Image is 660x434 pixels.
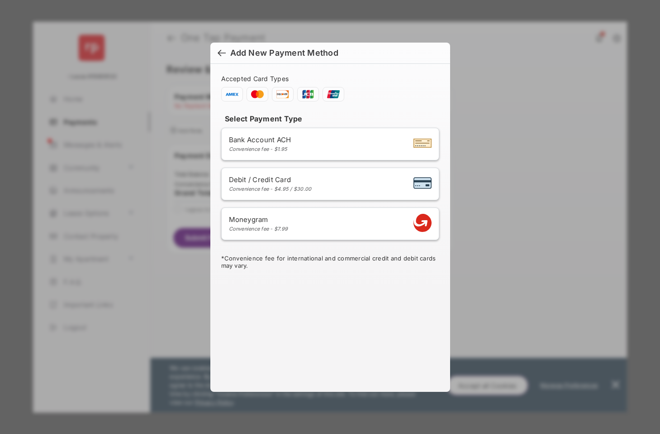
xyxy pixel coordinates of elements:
span: Accepted Card Types [221,75,293,82]
h4: Select Payment Type [221,114,439,123]
span: Bank Account ACH [229,135,291,144]
span: Moneygram [229,215,288,224]
div: Convenience fee - $7.99 [229,226,288,232]
div: Convenience fee - $4.95 / $30.00 [229,186,312,192]
div: * Convenience fee for international and commercial credit and debit cards may vary. [221,255,439,271]
div: Convenience fee - $1.95 [229,146,291,152]
div: Add New Payment Method [230,48,338,58]
span: Debit / Credit Card [229,175,312,184]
